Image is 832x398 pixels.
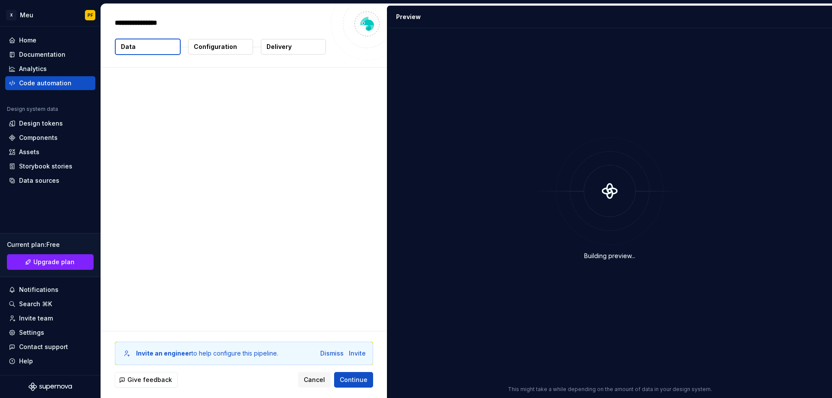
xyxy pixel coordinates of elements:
div: Data sources [19,176,59,185]
span: Cancel [304,375,325,384]
svg: Supernova Logo [29,382,72,391]
a: Assets [5,145,95,159]
button: XMeuPF [2,6,99,24]
div: Search ⌘K [19,300,52,308]
a: Storybook stories [5,159,95,173]
p: This might take a while depending on the amount of data in your design system. [508,386,712,393]
button: Search ⌘K [5,297,95,311]
div: Help [19,357,33,366]
a: Code automation [5,76,95,90]
div: Documentation [19,50,65,59]
div: X [6,10,16,20]
span: Upgrade plan [33,258,75,266]
span: Give feedback [127,375,172,384]
a: Data sources [5,174,95,188]
div: PF [88,12,93,19]
div: Notifications [19,285,58,294]
button: Give feedback [115,372,178,388]
button: Dismiss [320,349,344,358]
p: Delivery [266,42,292,51]
a: Analytics [5,62,95,76]
button: Invite [349,349,366,358]
div: Storybook stories [19,162,72,171]
a: Design tokens [5,116,95,130]
div: Design tokens [19,119,63,128]
a: Home [5,33,95,47]
a: Components [5,131,95,145]
button: Data [115,39,181,55]
div: Current plan : Free [7,240,94,249]
b: Invite an engineer [136,349,192,357]
div: Building preview... [584,252,635,260]
div: Analytics [19,65,47,73]
button: Continue [334,372,373,388]
div: Code automation [19,79,71,87]
div: Invite team [19,314,53,323]
button: Notifications [5,283,95,297]
button: Cancel [298,372,331,388]
a: Documentation [5,48,95,61]
a: Invite team [5,311,95,325]
p: Configuration [194,42,237,51]
div: Settings [19,328,44,337]
div: Meu [20,11,33,19]
a: Settings [5,326,95,340]
button: Contact support [5,340,95,354]
button: Delivery [261,39,326,55]
a: Upgrade plan [7,254,94,270]
div: Assets [19,148,39,156]
div: to help configure this pipeline. [136,349,278,358]
div: Contact support [19,343,68,351]
div: Home [19,36,36,45]
p: Data [121,42,136,51]
div: Preview [396,13,421,21]
button: Help [5,354,95,368]
button: Configuration [188,39,253,55]
div: Components [19,133,58,142]
span: Continue [340,375,367,384]
div: Design system data [7,106,58,113]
